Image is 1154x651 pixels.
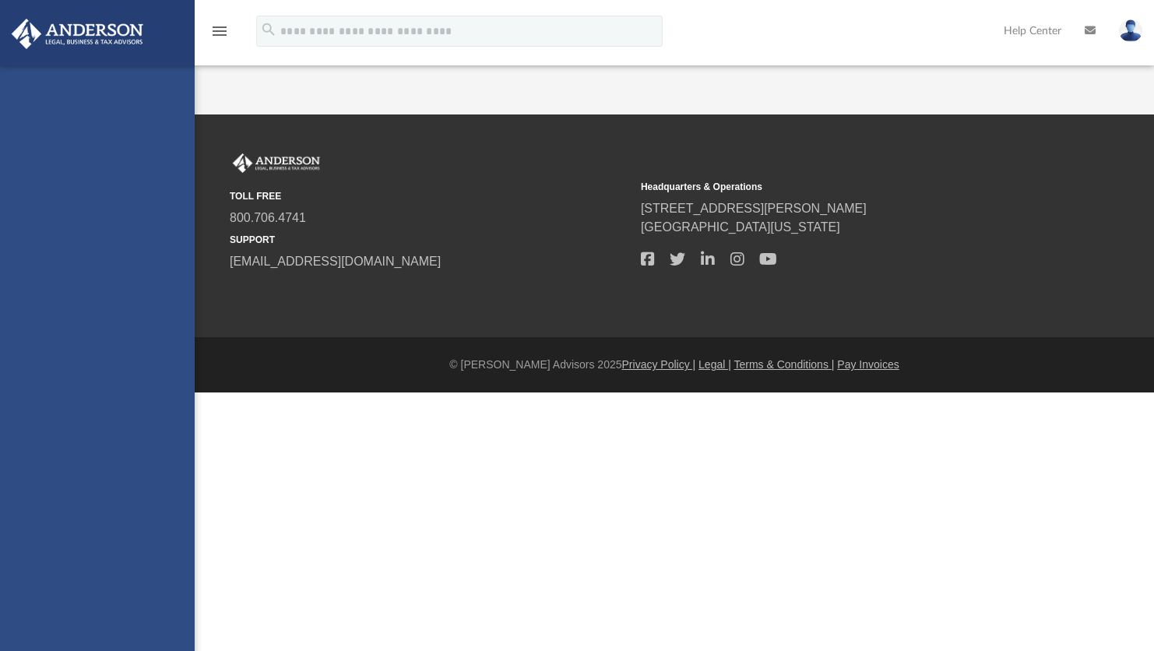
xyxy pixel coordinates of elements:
[698,358,731,371] a: Legal |
[734,358,835,371] a: Terms & Conditions |
[1119,19,1142,42] img: User Pic
[210,30,229,40] a: menu
[230,233,630,247] small: SUPPORT
[260,21,277,38] i: search
[7,19,148,49] img: Anderson Advisors Platinum Portal
[641,202,867,215] a: [STREET_ADDRESS][PERSON_NAME]
[641,180,1041,194] small: Headquarters & Operations
[230,153,323,174] img: Anderson Advisors Platinum Portal
[837,358,899,371] a: Pay Invoices
[641,220,840,234] a: [GEOGRAPHIC_DATA][US_STATE]
[195,357,1154,373] div: © [PERSON_NAME] Advisors 2025
[210,22,229,40] i: menu
[230,189,630,203] small: TOLL FREE
[230,211,306,224] a: 800.706.4741
[622,358,696,371] a: Privacy Policy |
[230,255,441,268] a: [EMAIL_ADDRESS][DOMAIN_NAME]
